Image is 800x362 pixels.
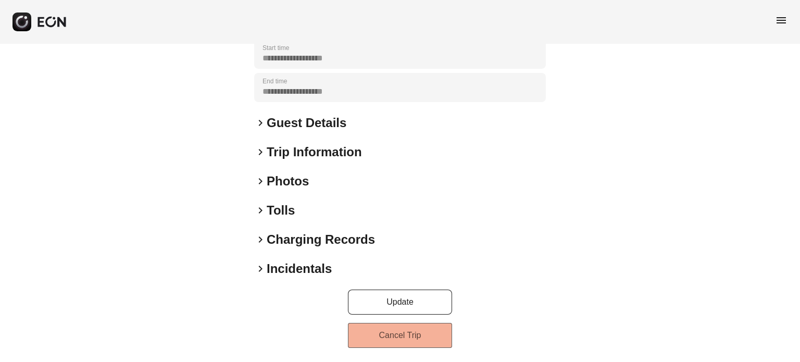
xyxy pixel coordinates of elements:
[254,263,267,275] span: keyboard_arrow_right
[254,175,267,188] span: keyboard_arrow_right
[267,231,375,248] h2: Charging Records
[775,14,787,27] span: menu
[348,323,452,348] button: Cancel Trip
[254,204,267,217] span: keyboard_arrow_right
[267,173,309,190] h2: Photos
[267,115,346,131] h2: Guest Details
[348,290,452,315] button: Update
[267,260,332,277] h2: Incidentals
[254,146,267,158] span: keyboard_arrow_right
[254,233,267,246] span: keyboard_arrow_right
[267,202,295,219] h2: Tolls
[267,144,362,160] h2: Trip Information
[254,117,267,129] span: keyboard_arrow_right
